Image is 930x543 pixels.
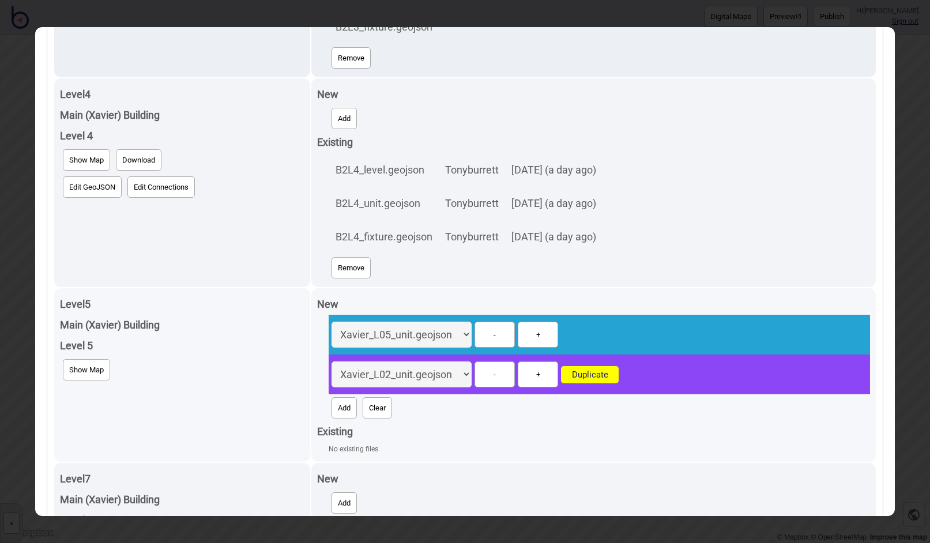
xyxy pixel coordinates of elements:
[506,221,602,253] td: [DATE] (a day ago)
[332,108,357,129] button: Add
[60,489,305,510] div: Main (Xavier) Building
[69,156,104,164] span: Show Map
[60,315,305,335] div: Main (Xavier) Building
[332,397,357,418] button: Add
[332,257,371,278] button: Remove
[60,335,305,356] div: Level 5
[60,84,305,105] div: Level 4
[439,221,504,253] td: Tonyburrett
[329,442,870,456] div: No existing files
[125,174,198,201] a: Edit Connections
[317,88,338,100] strong: New
[439,154,504,186] td: Tonyburrett
[475,322,515,348] button: -
[439,187,504,220] td: Tonyburrett
[475,361,515,387] button: -
[317,473,338,485] strong: New
[63,176,122,198] button: Edit GeoJSON
[60,294,305,315] div: Level 5
[518,361,558,387] button: +
[317,425,353,438] strong: Existing
[69,365,104,374] span: Show Map
[332,492,357,514] button: Add
[506,154,602,186] td: [DATE] (a day ago)
[317,298,338,310] strong: New
[330,154,438,186] td: B2L4_level.geojson
[332,47,371,69] button: Remove
[127,176,195,198] button: Edit Connections
[60,469,305,489] div: Level 7
[116,149,161,171] button: Download
[518,322,558,348] button: +
[330,187,438,220] td: B2L4_unit.geojson
[506,187,602,220] td: [DATE] (a day ago)
[317,136,353,148] strong: Existing
[330,11,438,43] td: B2L3_fixture.geojson
[363,397,392,418] button: Clear
[63,149,110,171] button: Show Map
[60,126,305,146] div: Level 4
[60,105,305,126] div: Main (Xavier) Building
[60,510,305,531] div: Level 7
[63,359,110,380] button: Show Map
[330,221,438,253] td: B2L4_fixture.geojson
[561,366,619,383] div: Duplicate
